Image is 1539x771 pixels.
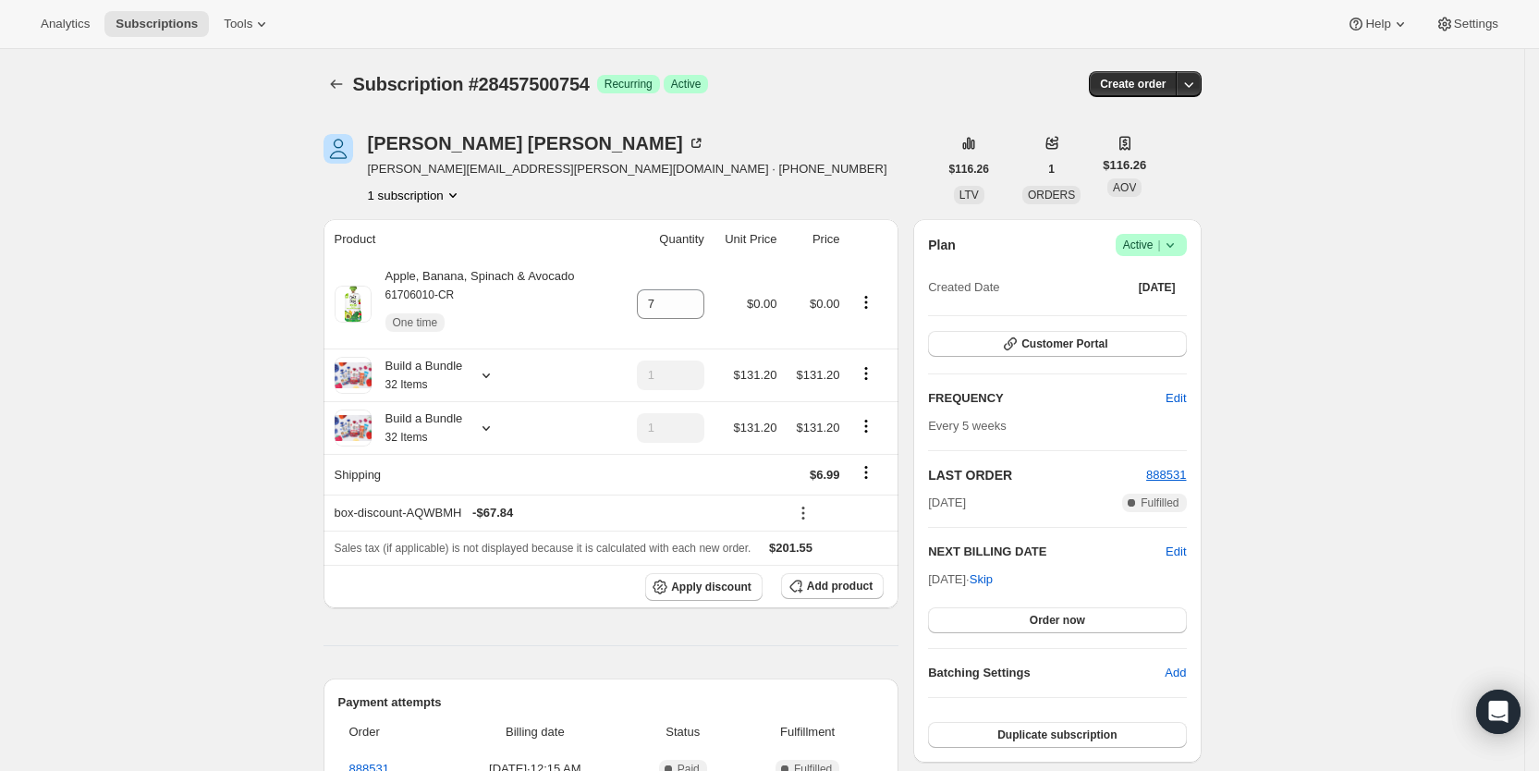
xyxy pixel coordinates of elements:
span: $201.55 [769,541,812,555]
h2: FREQUENCY [928,389,1166,408]
button: Tools [213,11,282,37]
span: Add [1165,664,1186,682]
span: Subscriptions [116,17,198,31]
span: $0.00 [810,297,840,311]
span: One time [393,315,438,330]
div: [PERSON_NAME] [PERSON_NAME] [368,134,705,153]
button: Product actions [368,186,462,204]
h6: Batching Settings [928,664,1165,682]
span: Sales tax (if applicable) is not displayed because it is calculated with each new order. [335,542,751,555]
span: [DATE] [928,494,966,512]
div: Build a Bundle [372,357,463,394]
small: 32 Items [385,431,428,444]
button: Customer Portal [928,331,1186,357]
span: Fulfillment [742,723,873,741]
h2: NEXT BILLING DATE [928,543,1166,561]
span: Recurring [605,77,653,92]
h2: Plan [928,236,956,254]
span: - $67.84 [472,504,513,522]
button: Order now [928,607,1186,633]
span: 1 [1048,162,1055,177]
span: AOV [1113,181,1136,194]
th: Order [338,712,442,753]
span: $131.20 [734,368,777,382]
span: [DATE] [1139,280,1176,295]
span: Settings [1454,17,1498,31]
span: LTV [959,189,979,202]
th: Shipping [324,454,619,495]
button: Skip [959,565,1004,594]
button: Shipping actions [851,462,881,483]
span: Create order [1100,77,1166,92]
span: [DATE] · [928,572,993,586]
button: Edit [1154,384,1197,413]
span: Apply discount [671,580,751,594]
span: $6.99 [810,468,840,482]
button: [DATE] [1128,275,1187,300]
button: Analytics [30,11,101,37]
span: Billing date [446,723,623,741]
span: Subscription #28457500754 [353,74,590,94]
button: $116.26 [938,156,1000,182]
img: product img [335,286,372,323]
button: Edit [1166,543,1186,561]
th: Quantity [619,219,710,260]
small: 32 Items [385,378,428,391]
span: $0.00 [747,297,777,311]
span: Tools [224,17,252,31]
span: $116.26 [1103,156,1146,175]
div: box-discount-AQWBMH [335,504,777,522]
button: Product actions [851,363,881,384]
span: DHRUVAL PATEL [324,134,353,164]
span: Edit [1166,389,1186,408]
span: Active [671,77,702,92]
button: Subscriptions [324,71,349,97]
th: Unit Price [710,219,783,260]
span: $131.20 [797,368,840,382]
span: Analytics [41,17,90,31]
a: 888531 [1146,468,1186,482]
button: 1 [1037,156,1066,182]
h2: LAST ORDER [928,466,1146,484]
span: Duplicate subscription [997,728,1117,742]
button: 888531 [1146,466,1186,484]
span: $131.20 [734,421,777,434]
span: Add product [807,579,873,594]
span: $116.26 [949,162,989,177]
small: 61706010-CR [385,288,455,301]
button: Subscriptions [104,11,209,37]
th: Price [783,219,846,260]
span: Active [1123,236,1179,254]
button: Add [1154,658,1197,688]
div: Apple, Banana, Spinach & Avocado [372,267,575,341]
button: Settings [1424,11,1509,37]
span: Customer Portal [1021,337,1107,351]
span: Help [1365,17,1390,31]
button: Product actions [851,292,881,312]
button: Add product [781,573,884,599]
span: Every 5 weeks [928,419,1007,433]
div: Open Intercom Messenger [1476,690,1521,734]
span: ORDERS [1028,189,1075,202]
span: Status [634,723,731,741]
button: Apply discount [645,573,763,601]
button: Create order [1089,71,1177,97]
button: Product actions [851,416,881,436]
div: Build a Bundle [372,410,463,447]
button: Help [1336,11,1420,37]
th: Product [324,219,619,260]
span: [PERSON_NAME][EMAIL_ADDRESS][PERSON_NAME][DOMAIN_NAME] · [PHONE_NUMBER] [368,160,887,178]
span: Skip [970,570,993,589]
button: Duplicate subscription [928,722,1186,748]
h2: Payment attempts [338,693,885,712]
span: Created Date [928,278,999,297]
span: Order now [1030,613,1085,628]
span: $131.20 [797,421,840,434]
span: | [1157,238,1160,252]
span: Fulfilled [1141,496,1179,510]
